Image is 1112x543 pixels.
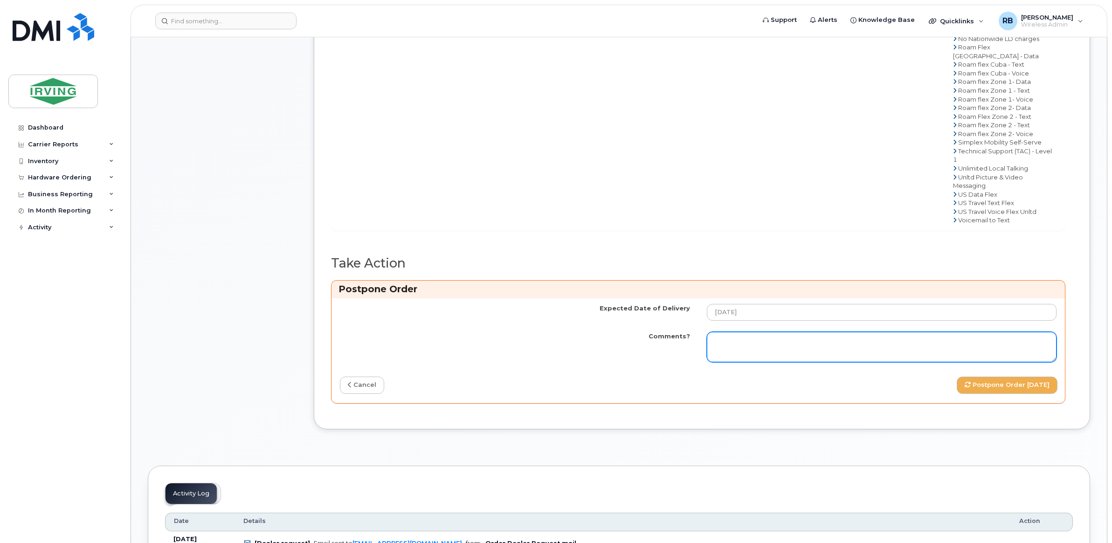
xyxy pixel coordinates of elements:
[958,130,1033,137] span: Roam flex Zone 2- Voice
[958,208,1036,215] span: US Travel Voice Flex Unltd
[958,113,1031,120] span: Roam Flex Zone 2 - Text
[756,11,803,29] a: Support
[958,87,1030,94] span: Roam flex Zone 1 - Text
[649,332,690,341] label: Comments?
[818,15,837,25] span: Alerts
[338,283,1058,296] h3: Postpone Order
[174,517,189,525] span: Date
[958,69,1029,77] span: Roam flex Cuba - Voice
[600,304,690,313] label: Expected Date of Delivery
[1002,15,1013,27] span: RB
[173,536,197,543] b: [DATE]
[922,12,990,30] div: Quicklinks
[1011,513,1073,531] th: Action
[953,173,1023,190] span: Unltd Picture & Video Messaging
[1021,21,1073,28] span: Wireless Admin
[858,15,915,25] span: Knowledge Base
[331,256,1065,270] h2: Take Action
[958,165,1028,172] span: Unlimited Local Talking
[958,121,1030,129] span: Roam flex Zone 2 - Text
[771,15,797,25] span: Support
[803,11,844,29] a: Alerts
[958,78,1031,85] span: Roam flex Zone 1- Data
[992,12,1090,30] div: Roberts, Brad
[953,43,1039,60] span: Roam Flex [GEOGRAPHIC_DATA] - Data
[958,216,1010,224] span: Voicemail to Text
[957,377,1057,394] button: Postpone Order [DATE]
[958,61,1024,68] span: Roam flex Cuba - Text
[958,138,1042,146] span: Simplex Mobility Self-Serve
[958,96,1033,103] span: Roam flex Zone 1- Voice
[940,17,974,25] span: Quicklinks
[958,35,1039,42] span: No Nationwide LD charges
[243,517,266,525] span: Details
[1021,14,1073,21] span: [PERSON_NAME]
[953,147,1052,164] span: Technical Support (TAC) - Level 1
[958,191,997,198] span: US Data Flex
[958,104,1031,111] span: Roam flex Zone 2- Data
[155,13,297,29] input: Find something...
[958,199,1014,206] span: US Travel Text Flex
[340,377,384,394] a: cancel
[844,11,921,29] a: Knowledge Base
